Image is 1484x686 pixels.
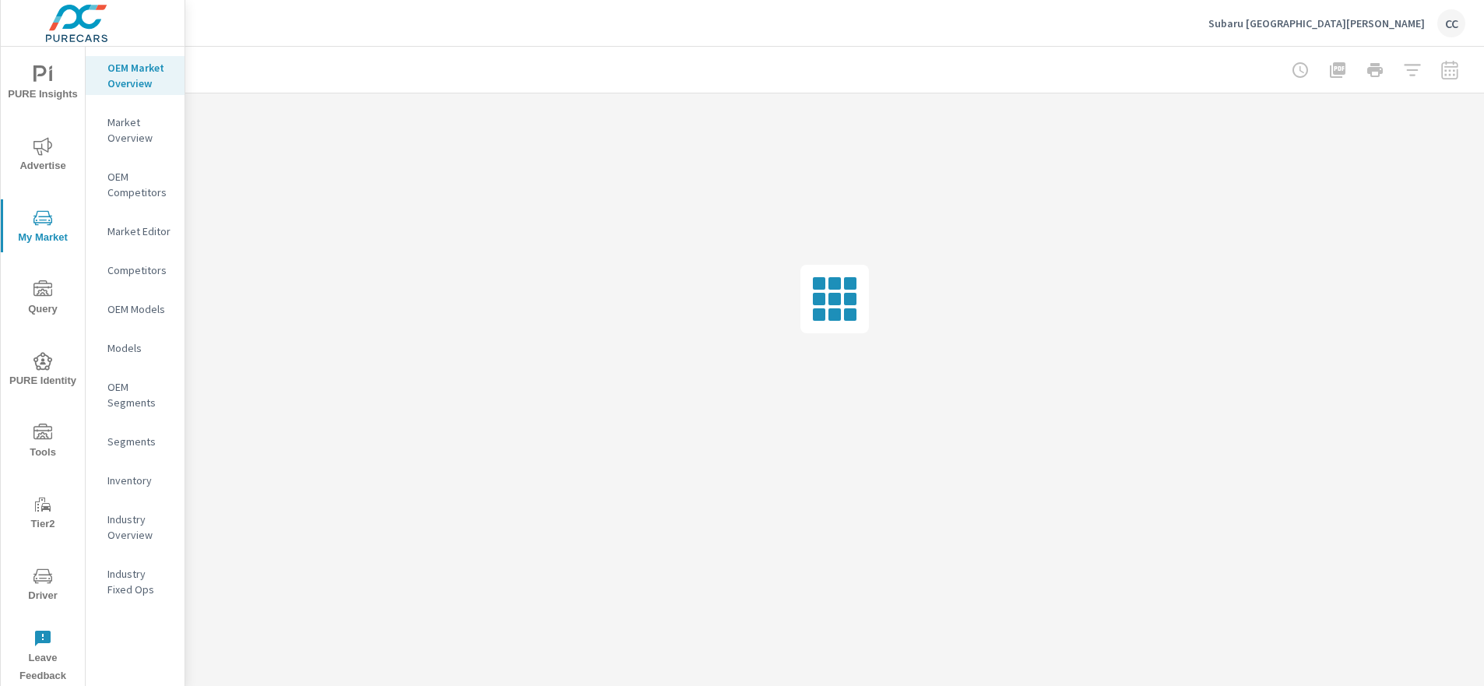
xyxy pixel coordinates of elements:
[107,60,172,91] p: OEM Market Overview
[86,297,185,321] div: OEM Models
[86,508,185,547] div: Industry Overview
[5,629,80,685] span: Leave Feedback
[107,223,172,239] p: Market Editor
[5,209,80,247] span: My Market
[107,114,172,146] p: Market Overview
[86,469,185,492] div: Inventory
[107,473,172,488] p: Inventory
[107,512,172,543] p: Industry Overview
[5,567,80,605] span: Driver
[5,424,80,462] span: Tools
[5,352,80,390] span: PURE Identity
[86,56,185,95] div: OEM Market Overview
[86,259,185,282] div: Competitors
[107,340,172,356] p: Models
[5,137,80,175] span: Advertise
[1437,9,1465,37] div: CC
[86,165,185,204] div: OEM Competitors
[86,430,185,453] div: Segments
[1208,16,1425,30] p: Subaru [GEOGRAPHIC_DATA][PERSON_NAME]
[86,562,185,601] div: Industry Fixed Ops
[107,169,172,200] p: OEM Competitors
[5,65,80,104] span: PURE Insights
[86,336,185,360] div: Models
[107,301,172,317] p: OEM Models
[107,434,172,449] p: Segments
[86,375,185,414] div: OEM Segments
[107,262,172,278] p: Competitors
[107,379,172,410] p: OEM Segments
[107,566,172,597] p: Industry Fixed Ops
[86,220,185,243] div: Market Editor
[86,111,185,150] div: Market Overview
[5,280,80,318] span: Query
[5,495,80,533] span: Tier2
